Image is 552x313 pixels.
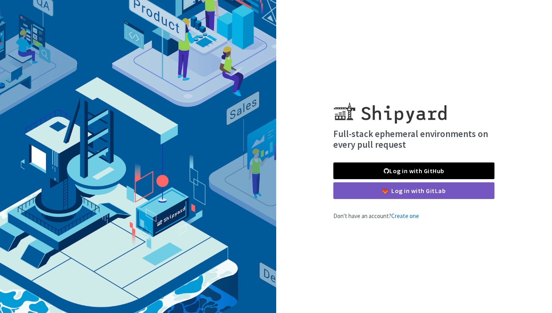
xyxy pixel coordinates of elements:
img: gitlab-color.svg [382,188,388,194]
a: Log in with GitLab [333,182,494,199]
a: Log in with GitHub [333,162,494,179]
img: Shipyard logo [333,93,446,124]
span: Don't have an account? [333,212,419,220]
a: Create one [391,212,419,220]
h4: Full-stack ephemeral environments on every pull request [333,128,494,150]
